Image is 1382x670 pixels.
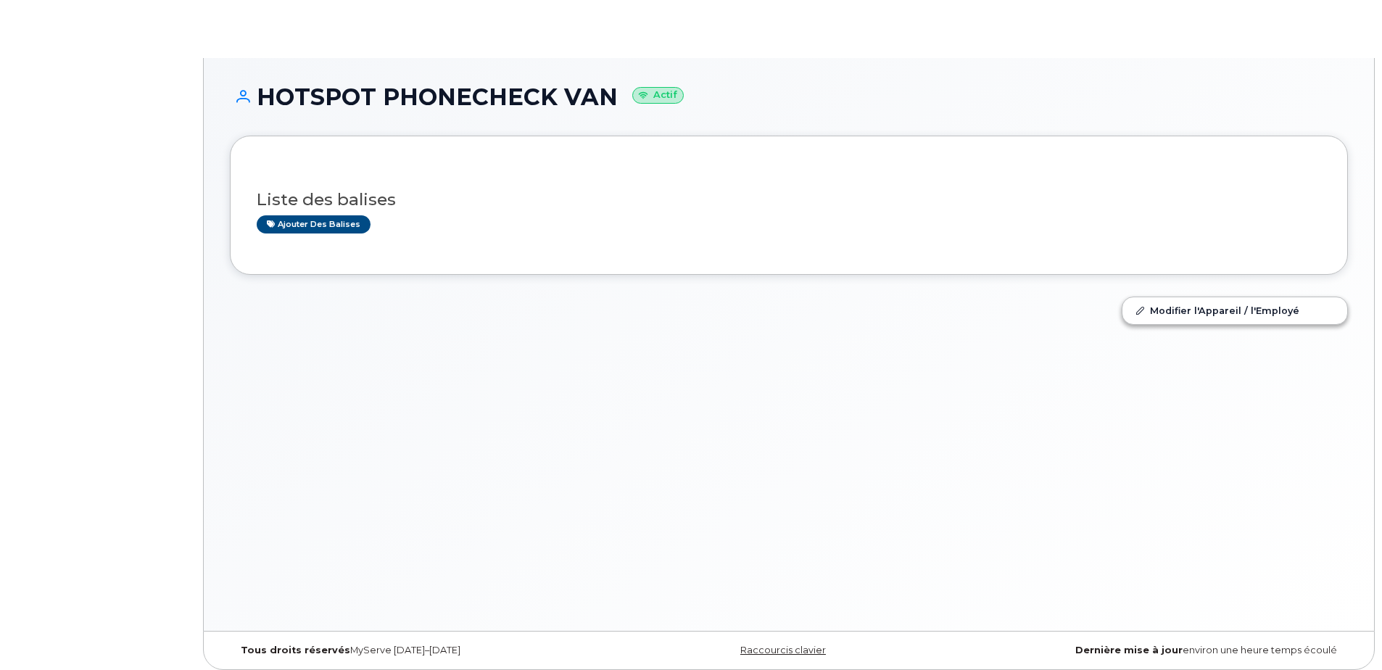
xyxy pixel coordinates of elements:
h1: HOTSPOT PHONECHECK VAN [230,84,1348,109]
div: MyServe [DATE]–[DATE] [230,645,603,656]
h3: Liste des balises [257,191,1321,209]
div: environ une heure temps écoulé [975,645,1348,656]
a: Modifier l'Appareil / l'Employé [1122,297,1347,323]
small: Actif [632,87,684,104]
a: Ajouter des balises [257,215,371,233]
a: Raccourcis clavier [740,645,826,655]
strong: Tous droits réservés [241,645,350,655]
strong: Dernière mise à jour [1075,645,1183,655]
